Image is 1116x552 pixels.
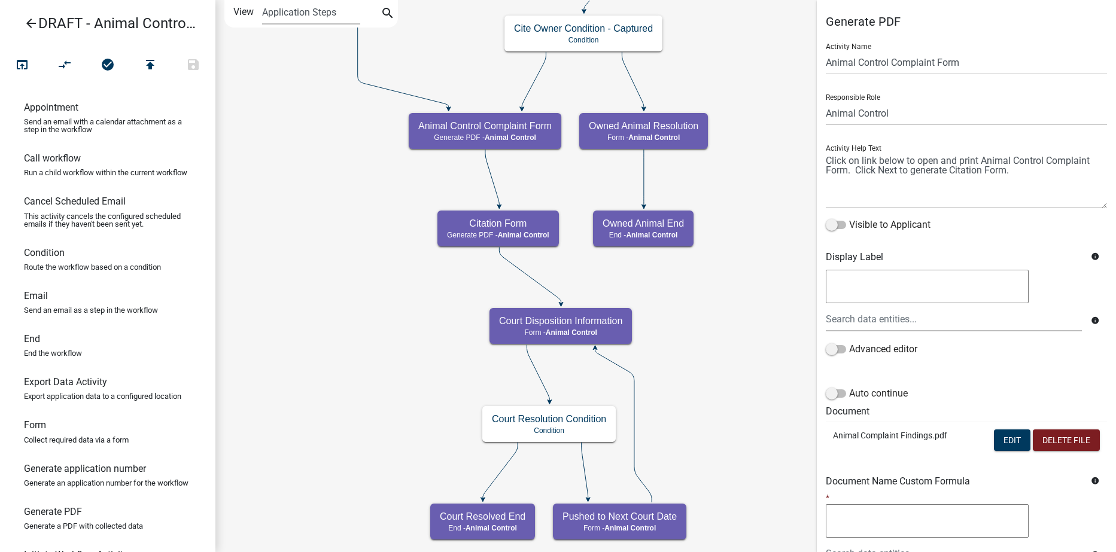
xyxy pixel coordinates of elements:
[418,133,552,142] p: Generate PDF -
[129,53,172,78] button: Publish
[24,436,129,444] p: Collect required data via a form
[24,392,181,400] p: Export application data to a configured location
[994,429,1030,451] button: Edit
[447,218,549,229] h5: Citation Form
[418,120,552,132] h5: Animal Control Complaint Form
[826,307,1082,331] input: Search data entities...
[1091,477,1099,485] i: info
[24,169,187,176] p: Run a child workflow within the current workflow
[589,133,698,142] p: Form -
[1091,252,1099,261] i: info
[24,247,65,258] h6: Condition
[589,120,698,132] h5: Owned Animal Resolution
[24,463,146,474] h6: Generate application number
[498,231,549,239] span: Animal Control
[24,522,143,530] p: Generate a PDF with collected data
[626,231,677,239] span: Animal Control
[826,14,1107,29] h5: Generate PDF
[10,10,196,37] a: DRAFT - Animal Control Complaint
[43,53,86,78] button: Auto Layout
[143,57,157,74] i: publish
[603,231,684,239] p: End -
[172,53,215,78] button: Save
[24,376,107,388] h6: Export Data Activity
[24,290,48,301] h6: Email
[15,57,29,74] i: open_in_browser
[24,349,82,357] p: End the workflow
[381,6,395,23] i: search
[485,133,536,142] span: Animal Control
[24,263,161,271] p: Route the workflow based on a condition
[826,475,1082,487] h6: Document Name Custom Formula
[24,479,188,487] p: Generate an application number for the workflow
[447,231,549,239] p: Generate PDF -
[24,16,38,33] i: arrow_back
[492,413,606,425] h5: Court Resolution Condition
[86,53,129,78] button: No problems
[562,524,677,532] p: Form -
[1091,316,1099,325] i: info
[24,212,191,228] p: This activity cancels the configured scheduled emails if they haven't been sent yet.
[24,118,191,133] p: Send an email with a calendar attachment as a step in the workflow
[24,333,40,344] h6: End
[440,511,525,522] h5: Court Resolved End
[628,133,680,142] span: Animal Control
[826,405,1107,417] h6: Document
[603,218,684,229] h5: Owned Animal End
[499,328,622,337] p: Form -
[826,342,917,356] label: Advanced editor
[58,57,72,74] i: compare_arrows
[24,306,158,314] p: Send an email as a step in the workflow
[499,315,622,327] h5: Court Disposition Information
[440,524,525,532] p: End -
[562,511,677,522] h5: Pushed to Next Court Date
[24,419,46,431] h6: Form
[604,524,656,532] span: Animal Control
[546,328,597,337] span: Animal Control
[826,386,908,401] label: Auto continue
[826,251,1082,263] h6: Display Label
[514,23,653,34] h5: Cite Owner Condition - Captured
[24,153,81,164] h6: Call workflow
[833,429,964,442] p: Animal Complaint Findings.pdf
[492,426,606,435] p: Condition
[514,36,653,44] p: Condition
[1,53,215,81] div: Workflow actions
[378,5,397,24] button: search
[24,196,126,207] h6: Cancel Scheduled Email
[24,506,82,517] h6: Generate PDF
[101,57,115,74] i: check_circle
[24,102,78,113] h6: Appointment
[1,53,44,78] button: Test Workflow
[826,218,930,232] label: Visible to Applicant
[186,57,200,74] i: save
[466,524,517,532] span: Animal Control
[1033,429,1100,451] button: Delete File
